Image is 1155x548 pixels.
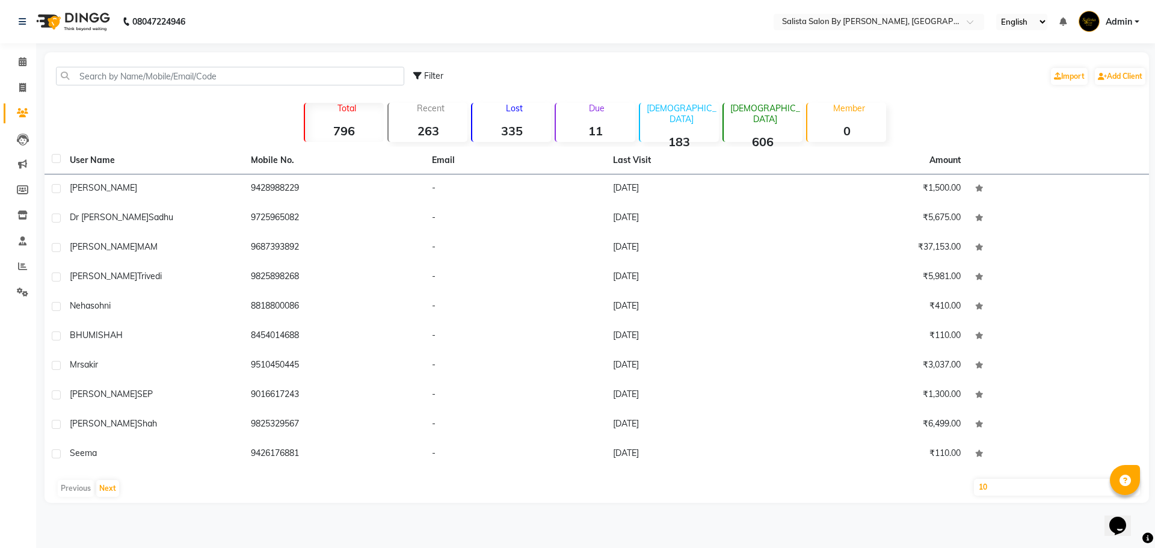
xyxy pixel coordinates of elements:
td: [DATE] [606,292,787,322]
td: 8818800086 [244,292,425,322]
p: Due [558,103,635,114]
span: trivedi [137,271,162,282]
span: [PERSON_NAME] [70,182,137,193]
p: [DEMOGRAPHIC_DATA] [645,103,719,125]
td: 9725965082 [244,204,425,233]
th: Last Visit [606,147,787,174]
td: ₹5,675.00 [787,204,968,233]
td: [DATE] [606,263,787,292]
td: 9428988229 [244,174,425,204]
p: [DEMOGRAPHIC_DATA] [728,103,802,125]
th: Mobile No. [244,147,425,174]
span: BHUMI [70,330,98,340]
img: logo [31,5,113,38]
td: - [425,263,606,292]
span: [PERSON_NAME] [70,271,137,282]
p: Recent [393,103,467,114]
th: Amount [922,147,968,174]
a: Import [1051,68,1088,85]
td: [DATE] [606,440,787,469]
td: - [425,174,606,204]
td: ₹410.00 [787,292,968,322]
strong: 11 [556,123,635,138]
span: [PERSON_NAME] [70,241,137,252]
td: ₹110.00 [787,322,968,351]
td: - [425,351,606,381]
td: ₹1,300.00 [787,381,968,410]
p: Member [812,103,886,114]
td: - [425,322,606,351]
strong: 335 [472,123,551,138]
iframe: chat widget [1104,500,1143,536]
td: [DATE] [606,410,787,440]
span: SEP [137,389,153,399]
span: seema [70,448,97,458]
td: 9510450445 [244,351,425,381]
td: - [425,440,606,469]
span: MAM [137,241,158,252]
span: sadhu [149,212,173,223]
p: Total [310,103,384,114]
th: User Name [63,147,244,174]
td: [DATE] [606,351,787,381]
strong: 183 [640,134,719,149]
img: Admin [1079,11,1100,32]
a: Add Client [1095,68,1145,85]
button: Next [96,480,119,497]
span: [PERSON_NAME] [70,389,137,399]
td: [DATE] [606,204,787,233]
td: [DATE] [606,381,787,410]
b: 08047224946 [132,5,185,38]
span: SHAH [98,330,123,340]
span: shah [137,418,157,429]
strong: 0 [807,123,886,138]
span: mr [70,359,80,370]
td: - [425,410,606,440]
td: ₹37,153.00 [787,233,968,263]
td: ₹1,500.00 [787,174,968,204]
td: 9825898268 [244,263,425,292]
span: dr [PERSON_NAME] [70,212,149,223]
td: 8454014688 [244,322,425,351]
span: [PERSON_NAME] [70,418,137,429]
td: - [425,292,606,322]
strong: 263 [389,123,467,138]
td: ₹5,981.00 [787,263,968,292]
td: 9016617243 [244,381,425,410]
th: Email [425,147,606,174]
td: [DATE] [606,233,787,263]
td: [DATE] [606,322,787,351]
p: Lost [477,103,551,114]
td: 9426176881 [244,440,425,469]
td: - [425,381,606,410]
span: neha [70,300,90,311]
td: [DATE] [606,174,787,204]
span: Admin [1106,16,1132,28]
input: Search by Name/Mobile/Email/Code [56,67,404,85]
span: sakir [80,359,98,370]
td: ₹110.00 [787,440,968,469]
span: Filter [424,70,443,81]
td: ₹3,037.00 [787,351,968,381]
td: - [425,204,606,233]
strong: 606 [724,134,802,149]
span: sohni [90,300,111,311]
td: ₹6,499.00 [787,410,968,440]
td: 9687393892 [244,233,425,263]
td: - [425,233,606,263]
strong: 796 [305,123,384,138]
td: 9825329567 [244,410,425,440]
